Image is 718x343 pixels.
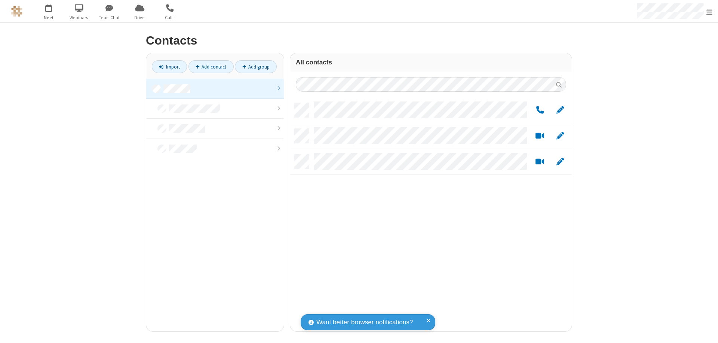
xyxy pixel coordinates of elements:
[235,60,277,73] a: Add group
[156,14,184,21] span: Calls
[65,14,93,21] span: Webinars
[11,6,22,17] img: QA Selenium DO NOT DELETE OR CHANGE
[553,157,567,167] button: Edit
[296,59,566,66] h3: All contacts
[533,157,547,167] button: Start a video meeting
[290,97,572,331] div: grid
[533,106,547,115] button: Call by phone
[553,131,567,141] button: Edit
[553,106,567,115] button: Edit
[533,131,547,141] button: Start a video meeting
[95,14,123,21] span: Team Chat
[316,318,413,327] span: Want better browser notifications?
[188,60,234,73] a: Add contact
[146,34,572,47] h2: Contacts
[126,14,154,21] span: Drive
[152,60,187,73] a: Import
[35,14,63,21] span: Meet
